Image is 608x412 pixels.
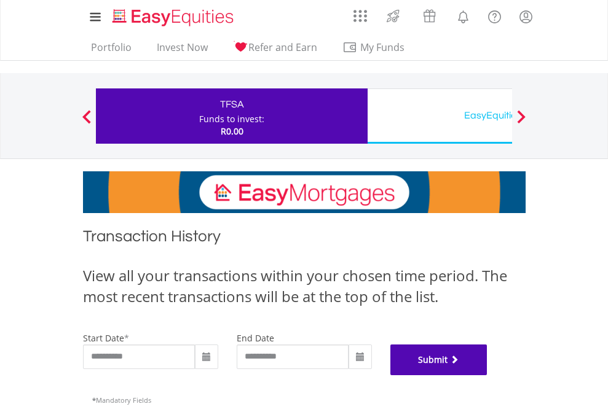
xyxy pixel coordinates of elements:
[510,3,542,30] a: My Profile
[86,41,136,60] a: Portfolio
[110,7,239,28] img: EasyEquities_Logo.png
[92,395,151,405] span: Mandatory Fields
[448,3,479,28] a: Notifications
[83,171,526,213] img: EasyMortage Promotion Banner
[411,3,448,26] a: Vouchers
[419,6,440,26] img: vouchers-v2.svg
[103,96,360,113] div: TFSA
[248,41,317,54] span: Refer and Earn
[199,113,264,125] div: Funds to invest:
[74,116,99,128] button: Previous
[228,41,322,60] a: Refer and Earn
[83,332,124,344] label: start date
[152,41,213,60] a: Invest Now
[383,6,403,26] img: thrive-v2.svg
[237,332,274,344] label: end date
[83,265,526,308] div: View all your transactions within your chosen time period. The most recent transactions will be a...
[509,116,534,128] button: Next
[108,3,239,28] a: Home page
[221,125,243,137] span: R0.00
[390,344,488,375] button: Submit
[345,3,375,23] a: AppsGrid
[83,225,526,253] h1: Transaction History
[353,9,367,23] img: grid-menu-icon.svg
[342,39,423,55] span: My Funds
[479,3,510,28] a: FAQ's and Support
